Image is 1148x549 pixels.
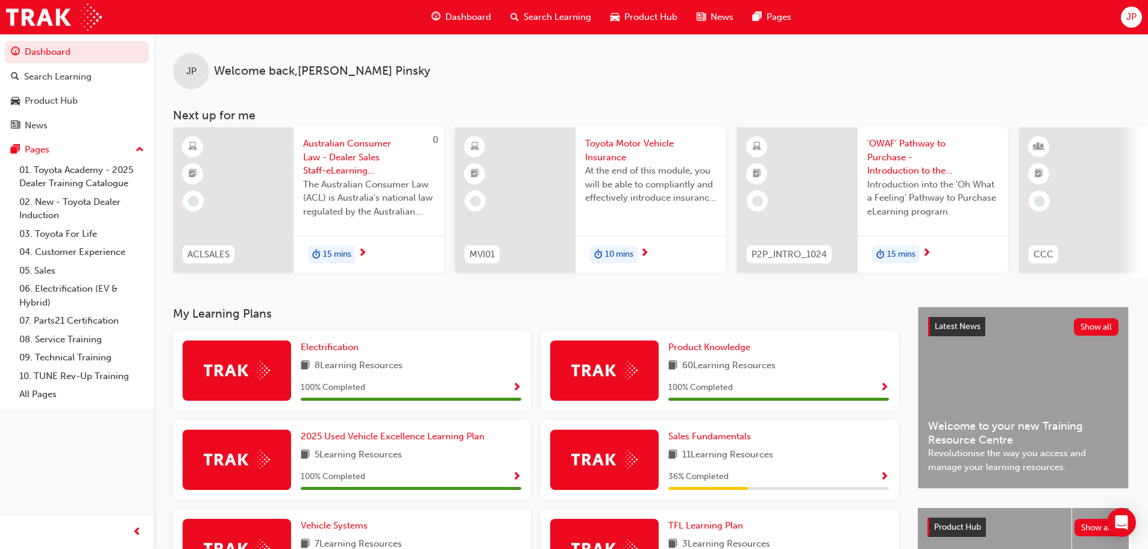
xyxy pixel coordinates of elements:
[585,137,717,164] span: Toyota Motor Vehicle Insurance
[214,64,430,78] span: Welcome back , [PERSON_NAME] Pinsky
[301,430,489,444] a: 2025 Used Vehicle Excellence Learning Plan
[880,380,889,395] button: Show Progress
[5,66,149,88] a: Search Learning
[585,164,717,205] span: At the end of this module, you will be able to compliantly and effectively introduce insurance cu...
[927,518,1119,537] a: Product HubShow all
[301,519,372,533] a: Vehicle Systems
[880,469,889,485] button: Show Progress
[422,5,501,30] a: guage-iconDashboard
[1034,248,1053,262] span: CCC
[668,519,748,533] a: TFL Learning Plan
[601,5,687,30] a: car-iconProduct Hub
[887,248,915,262] span: 15 mins
[445,10,491,24] span: Dashboard
[737,127,1008,273] a: P2P_INTRO_1024'OWAF' Pathway to Purchase - Introduction to the Training ProgramIntroduction into ...
[510,10,519,25] span: search-icon
[471,166,479,182] span: booktick-icon
[315,359,403,374] span: 8 Learning Resources
[512,380,521,395] button: Show Progress
[876,247,885,263] span: duration-icon
[5,139,149,161] button: Pages
[315,448,402,463] span: 5 Learning Resources
[133,525,142,540] span: prev-icon
[1035,139,1043,155] span: learningResourceType_INSTRUCTOR_LED-icon
[323,248,351,262] span: 15 mins
[11,121,20,131] span: news-icon
[1107,508,1136,537] div: Open Intercom Messenger
[14,225,149,243] a: 03. Toyota For Life
[668,448,677,463] span: book-icon
[11,72,19,83] span: search-icon
[301,359,310,374] span: book-icon
[710,10,733,24] span: News
[14,193,149,225] a: 02. New - Toyota Dealer Induction
[431,10,441,25] span: guage-icon
[25,119,48,133] div: News
[605,248,633,262] span: 10 mins
[753,139,761,155] span: learningResourceType_ELEARNING-icon
[512,472,521,483] span: Show Progress
[14,312,149,330] a: 07. Parts21 Certification
[5,90,149,112] a: Product Hub
[303,137,434,178] span: Australian Consumer Law - Dealer Sales Staff-eLearning module
[136,142,144,158] span: up-icon
[14,330,149,349] a: 08. Service Training
[752,196,763,207] span: learningRecordVerb_NONE-icon
[668,470,729,484] span: 36 % Completed
[303,178,434,219] span: The Australian Consumer Law (ACL) is Australia's national law regulated by the Australian Competi...
[189,139,197,155] span: learningResourceType_ELEARNING-icon
[14,367,149,386] a: 10. TUNE Rev-Up Training
[25,143,49,157] div: Pages
[668,520,743,531] span: TFL Learning Plan
[5,39,149,139] button: DashboardSearch LearningProduct HubNews
[594,247,603,263] span: duration-icon
[11,96,20,107] span: car-icon
[668,359,677,374] span: book-icon
[154,108,1148,122] h3: Next up for me
[14,280,149,312] a: 06. Electrification (EV & Hybrid)
[11,47,20,58] span: guage-icon
[24,70,92,84] div: Search Learning
[697,10,706,25] span: news-icon
[1074,318,1119,336] button: Show all
[301,520,368,531] span: Vehicle Systems
[668,342,750,353] span: Product Knowledge
[668,340,755,354] a: Product Knowledge
[25,94,78,108] div: Product Hub
[14,243,149,262] a: 04. Customer Experience
[187,248,230,262] span: ACLSALES
[668,381,733,395] span: 100 % Completed
[1034,196,1045,207] span: learningRecordVerb_NONE-icon
[880,383,889,394] span: Show Progress
[571,450,638,469] img: Trak
[1121,7,1142,28] button: JP
[524,10,591,24] span: Search Learning
[668,430,756,444] a: Sales Fundamentals
[188,196,199,207] span: learningRecordVerb_NONE-icon
[922,248,931,259] span: next-icon
[455,127,726,273] a: MVI01Toyota Motor Vehicle InsuranceAt the end of this module, you will be able to compliantly and...
[610,10,619,25] span: car-icon
[5,115,149,137] a: News
[173,127,444,273] a: 0ACLSALESAustralian Consumer Law - Dealer Sales Staff-eLearning moduleThe Australian Consumer Law...
[14,262,149,280] a: 05. Sales
[301,342,359,353] span: Electrification
[14,161,149,193] a: 01. Toyota Academy - 2025 Dealer Training Catalogue
[173,307,899,321] h3: My Learning Plans
[687,5,743,30] a: news-iconNews
[512,469,521,485] button: Show Progress
[928,419,1118,447] span: Welcome to your new Training Resource Centre
[312,247,321,263] span: duration-icon
[301,381,365,395] span: 100 % Completed
[880,472,889,483] span: Show Progress
[501,5,601,30] a: search-iconSearch Learning
[753,166,761,182] span: booktick-icon
[6,4,102,31] img: Trak
[867,178,999,219] span: Introduction into the 'Oh What a Feeling' Pathway to Purchase eLearning program.
[1126,10,1137,24] span: JP
[918,307,1129,489] a: Latest NewsShow allWelcome to your new Training Resource CentreRevolutionise the way you access a...
[928,317,1118,336] a: Latest NewsShow all
[1035,166,1043,182] span: booktick-icon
